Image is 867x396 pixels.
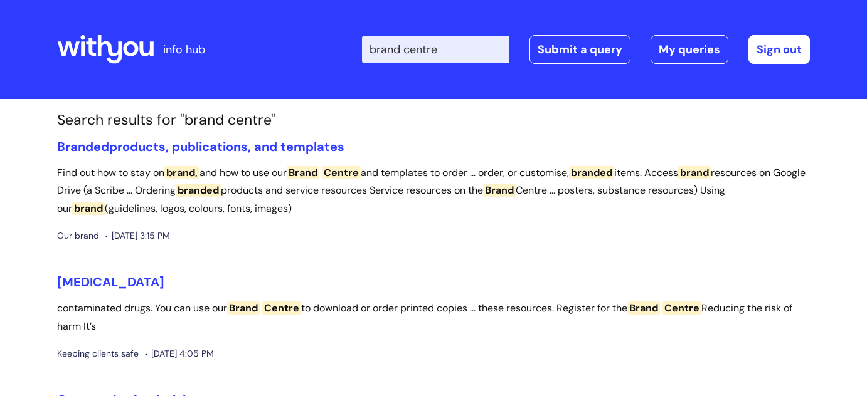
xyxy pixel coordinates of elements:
span: branded [569,166,614,179]
span: Centre [322,166,361,179]
span: [DATE] 3:15 PM [105,228,170,244]
span: Our brand [57,228,99,244]
a: [MEDICAL_DATA] [57,274,164,290]
span: Centre [662,301,701,315]
a: My queries [651,35,728,64]
input: Search [362,36,509,63]
span: Brand [483,184,516,197]
span: Brand [627,301,660,315]
p: Find out how to stay on and how to use our and templates to order ... order, or customise, items.... [57,164,810,218]
span: Branded [57,138,109,155]
span: Keeping clients safe [57,346,139,362]
span: brand [72,202,105,215]
span: Centre [262,301,301,315]
a: Brandedproducts, publications, and templates [57,138,344,155]
span: branded [176,184,221,197]
span: Brand [227,301,260,315]
h1: Search results for "brand centre" [57,112,810,129]
span: [DATE] 4:05 PM [145,346,214,362]
span: brand [678,166,711,179]
div: | - [362,35,810,64]
span: brand, [164,166,199,179]
span: Brand [287,166,319,179]
p: info hub [163,39,205,60]
p: contaminated drugs. You can use our to download or order printed copies ... these resources. Regi... [57,300,810,336]
a: Sign out [748,35,810,64]
a: Submit a query [529,35,630,64]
